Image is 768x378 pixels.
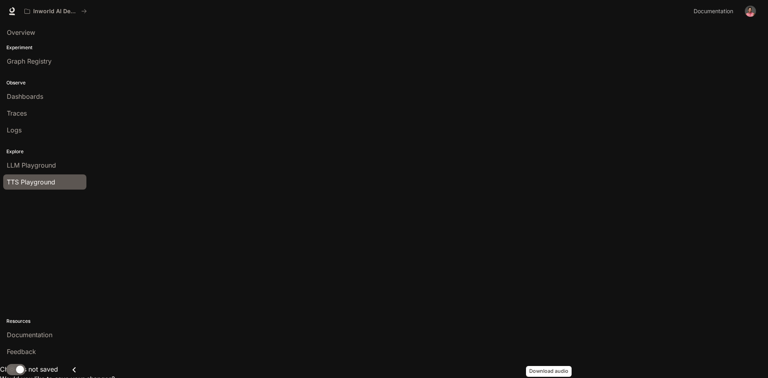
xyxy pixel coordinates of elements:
span: Documentation [694,6,733,16]
p: Inworld AI Demos [33,8,78,15]
a: Documentation [690,3,739,19]
div: Download audio [526,366,572,377]
img: User avatar [745,6,756,17]
button: All workspaces [21,3,90,19]
button: User avatar [742,3,758,19]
